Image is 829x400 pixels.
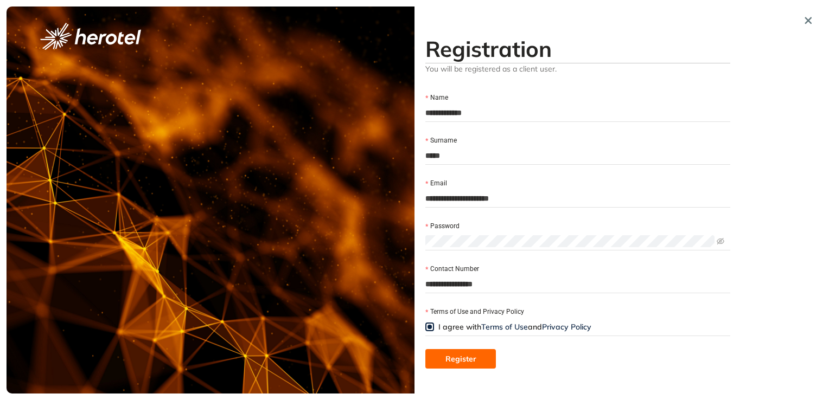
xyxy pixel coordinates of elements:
[425,147,730,164] input: Surname
[438,322,591,332] span: I agree with and
[481,322,528,332] a: Terms of Use
[542,322,591,332] a: Privacy Policy
[425,93,448,103] label: Name
[425,264,479,274] label: Contact Number
[425,276,730,292] input: Contact Number
[717,237,724,245] span: eye-invisible
[425,190,730,207] input: Email
[40,23,141,50] img: logo
[425,178,447,189] label: Email
[425,36,730,62] h2: Registration
[425,235,715,247] input: Password
[445,353,476,365] span: Register
[425,63,730,74] span: You will be registered as a client user.
[425,221,460,231] label: Password
[425,136,457,146] label: Surname
[425,349,496,369] button: Register
[425,105,730,121] input: Name
[7,7,414,393] img: cover image
[23,23,158,50] button: logo
[425,307,524,317] label: Terms of Use and Privacy Policy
